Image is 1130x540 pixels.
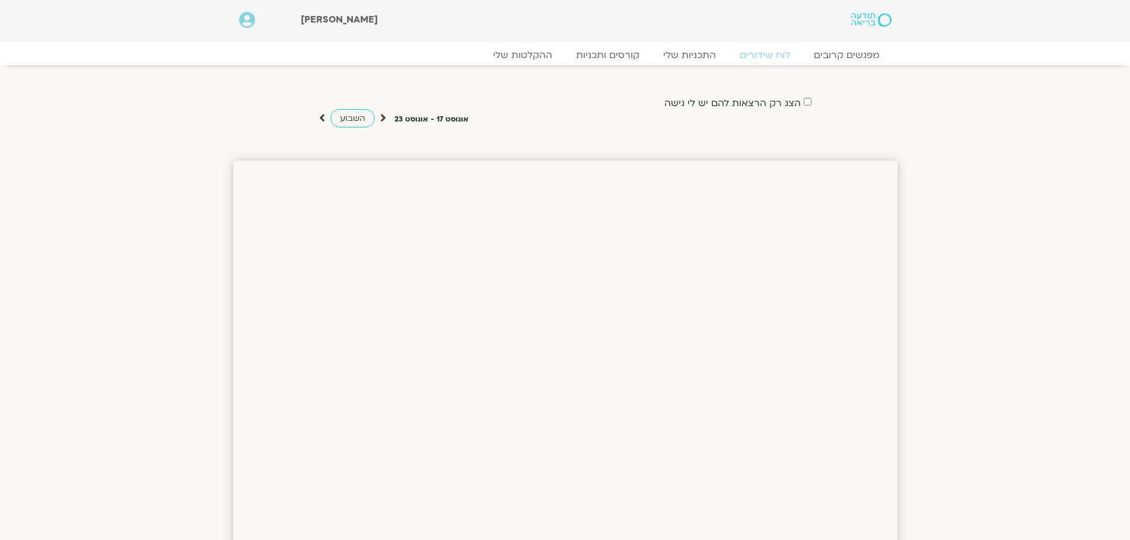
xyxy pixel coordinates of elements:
[651,49,728,61] a: התכניות שלי
[564,49,651,61] a: קורסים ותכניות
[394,113,469,126] p: אוגוסט 17 - אוגוסט 23
[728,49,802,61] a: לוח שידורים
[330,109,375,127] a: השבוע
[239,49,892,61] nav: Menu
[664,98,801,108] label: הצג רק הרצאות להם יש לי גישה
[301,13,378,26] span: [PERSON_NAME]
[802,49,892,61] a: מפגשים קרובים
[340,113,365,124] span: השבוע
[481,49,564,61] a: ההקלטות שלי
